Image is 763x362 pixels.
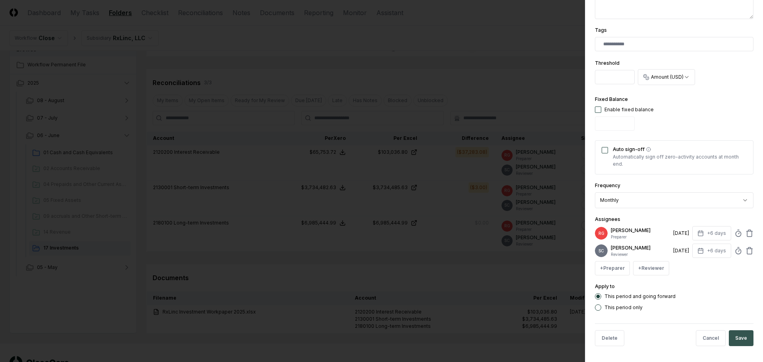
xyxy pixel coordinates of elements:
[604,294,676,299] label: This period and going forward
[696,330,726,346] button: Cancel
[611,244,670,252] p: [PERSON_NAME]
[595,330,624,346] button: Delete
[604,106,654,113] div: Enable fixed balance
[673,230,689,237] div: [DATE]
[595,96,628,102] label: Fixed Balance
[692,244,731,258] button: +6 days
[673,247,689,254] div: [DATE]
[595,283,615,289] label: Apply to
[598,230,604,236] span: RG
[611,234,670,240] p: Preparer
[729,330,753,346] button: Save
[692,226,731,240] button: +6 days
[595,261,630,275] button: +Preparer
[595,27,607,33] label: Tags
[595,60,620,66] label: Threshold
[595,216,620,222] label: Assignees
[595,182,620,188] label: Frequency
[633,261,669,275] button: +Reviewer
[598,248,604,254] span: SC
[604,305,643,310] label: This period only
[613,153,747,168] p: Automatically sign off zero-activity accounts at month end.
[611,227,670,234] p: [PERSON_NAME]
[646,147,651,152] button: Auto sign-off
[611,252,670,257] p: Reviewer
[613,147,747,152] label: Auto sign-off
